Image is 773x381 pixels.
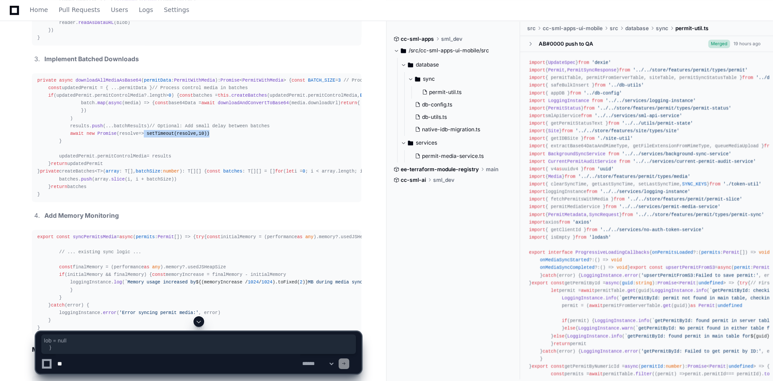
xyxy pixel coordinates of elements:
span: try [196,234,204,240]
span: import [529,166,545,172]
span: CurrentPermitAuditService [548,159,616,164]
span: import [529,82,545,88]
span: Users [111,7,128,12]
span: Permit [723,250,739,255]
span: downloadUrl [308,100,338,106]
span: Merged [708,39,730,48]
span: readAsDataURL [78,20,114,25]
span: const [551,280,564,286]
span: log [114,279,122,285]
span: async [718,265,731,270]
span: any [305,234,313,240]
span: permitControlMedia [98,153,147,159]
span: resolve [119,131,138,136]
span: Permit [698,303,715,308]
span: from [592,98,603,103]
span: const [152,272,166,277]
span: get [663,303,671,308]
span: () => [600,265,614,270]
span: export [532,280,548,286]
span: const [207,169,221,174]
span: onMediaSyncCompleted [540,265,595,270]
span: // Process 3 files at a time [343,78,420,83]
span: push [81,177,92,182]
span: permit-media-service.ts [422,153,484,160]
span: './token-util' [723,181,761,187]
span: from [619,67,630,73]
span: 'axios' [573,220,592,225]
span: // ... existing sync logic ... [59,249,141,255]
span: await [589,303,603,308]
span: import [529,189,545,194]
span: import [529,227,545,232]
span: const [649,265,663,270]
span: ( ) => [698,250,756,255]
div: AB#0000 push to QA [539,40,593,47]
span: '../../store/features/permit/types/media' [578,174,690,179]
span: // Optional: Add small delay between batches [150,123,270,129]
span: Media [548,174,562,179]
span: private [40,169,59,174]
span: import [529,98,545,103]
span: '../../services/current-permit-audit-service' [633,159,756,164]
span: Promise [221,78,240,83]
span: Promise [98,131,117,136]
span: const [59,264,73,270]
span: try [740,280,748,286]
span: 3 [338,78,341,83]
span: BATCH_SIZE [360,93,387,98]
span: const [56,234,70,240]
span: '../db-config' [584,90,622,96]
span: ${(memoryIncrease / / ).toFixed( )} [196,279,308,285]
span: ee-terraform-module-registry [401,166,479,173]
span: '../../services/background-sync-service' [622,151,731,157]
span: export [529,250,545,255]
span: const [179,93,193,98]
span: get [627,288,635,293]
span: permits [136,234,155,240]
span: SYNC_KEYS [682,181,706,187]
span: '../../services/no-auth-token-service' [600,227,704,232]
span: import [529,106,545,111]
span: import [529,136,545,141]
span: '../db-utils' [608,82,644,88]
span: from [595,82,606,88]
span: import [529,235,545,240]
span: from [581,113,592,118]
span: return [341,100,357,106]
span: catch [543,273,556,278]
span: from [584,136,595,141]
span: import [529,75,545,80]
span: push [92,123,103,129]
span: upsertPermitFromS3 [666,265,715,270]
span: downloadAllMediaAsBase64 [75,78,141,83]
span: array [106,169,119,174]
span: from [584,166,595,172]
span: ProgressiveLoadingCallbacks [576,250,649,255]
span: export [37,234,54,240]
strong: Add Memory Monitoring [44,212,119,219]
span: PermitMetadata [548,212,586,217]
button: services [401,136,513,150]
span: 'dexie' [592,60,611,65]
span: number [163,169,179,174]
span: error [625,273,639,278]
span: '../../store/features/permit/permit-slice' [627,196,742,202]
span: from [584,106,595,111]
span: void [759,250,770,255]
span: as [556,166,562,172]
span: from [578,60,589,65]
span: return [51,184,67,189]
span: Home [30,7,48,12]
span: this [218,93,229,98]
span: const [207,234,221,240]
span: void [611,257,622,263]
div: = ( ) => { { initialMemory = (performance ). ?. finalMemory = (performance ). ?. (initialMemory &... [37,233,356,332]
button: db-utils.ts [411,111,508,123]
span: LoggingInstance [562,295,603,301]
span: Logs [139,7,153,12]
span: import [529,204,545,209]
span: () => [595,257,608,263]
span: async [606,280,619,286]
span: if [48,93,54,98]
